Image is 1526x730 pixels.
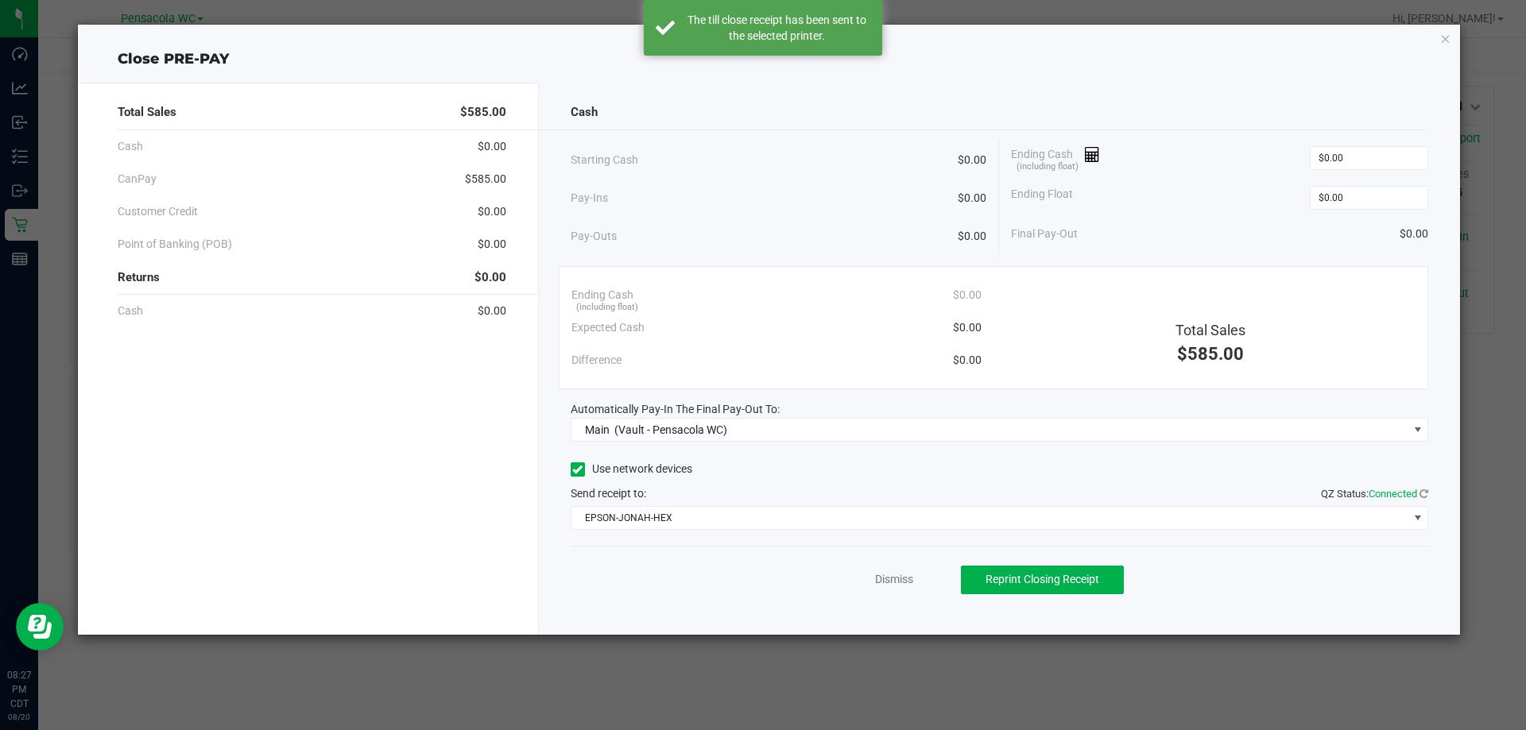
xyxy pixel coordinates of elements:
[571,287,633,303] span: Ending Cash
[1400,226,1428,242] span: $0.00
[478,138,506,155] span: $0.00
[571,487,646,500] span: Send receipt to:
[118,138,143,155] span: Cash
[478,203,506,220] span: $0.00
[16,603,64,651] iframe: Resource center
[986,573,1099,585] span: Reprint Closing Receipt
[571,403,780,415] span: Automatically Pay-In The Final Pay-Out To:
[571,319,645,336] span: Expected Cash
[576,301,638,315] span: (including float)
[1011,146,1100,170] span: Ending Cash
[571,461,692,477] label: Use network devices
[571,103,598,122] span: Cash
[1177,344,1244,364] span: $585.00
[958,152,986,168] span: $0.00
[1011,186,1073,210] span: Ending Float
[118,203,198,220] span: Customer Credit
[571,507,1408,529] span: EPSON-JONAH-HEX
[118,261,506,295] div: Returns
[961,566,1124,594] button: Reprint Closing Receipt
[953,352,982,369] span: $0.00
[953,287,982,303] span: $0.00
[118,103,176,122] span: Total Sales
[684,12,870,44] div: The till close receipt has been sent to the selected printer.
[958,190,986,207] span: $0.00
[614,423,727,436] span: (Vault - Pensacola WC)
[585,423,610,436] span: Main
[1369,488,1417,500] span: Connected
[571,228,617,245] span: Pay-Outs
[1175,322,1245,338] span: Total Sales
[1017,160,1079,174] span: (including float)
[118,171,157,187] span: CanPay
[571,352,622,369] span: Difference
[478,236,506,253] span: $0.00
[118,236,232,253] span: Point of Banking (POB)
[118,303,143,319] span: Cash
[1321,488,1428,500] span: QZ Status:
[571,152,638,168] span: Starting Cash
[465,171,506,187] span: $585.00
[474,268,506,287] span: $0.00
[958,228,986,245] span: $0.00
[953,319,982,336] span: $0.00
[78,48,1461,70] div: Close PRE-PAY
[1011,226,1078,242] span: Final Pay-Out
[571,190,608,207] span: Pay-Ins
[875,571,913,588] a: Dismiss
[478,303,506,319] span: $0.00
[460,103,506,122] span: $585.00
